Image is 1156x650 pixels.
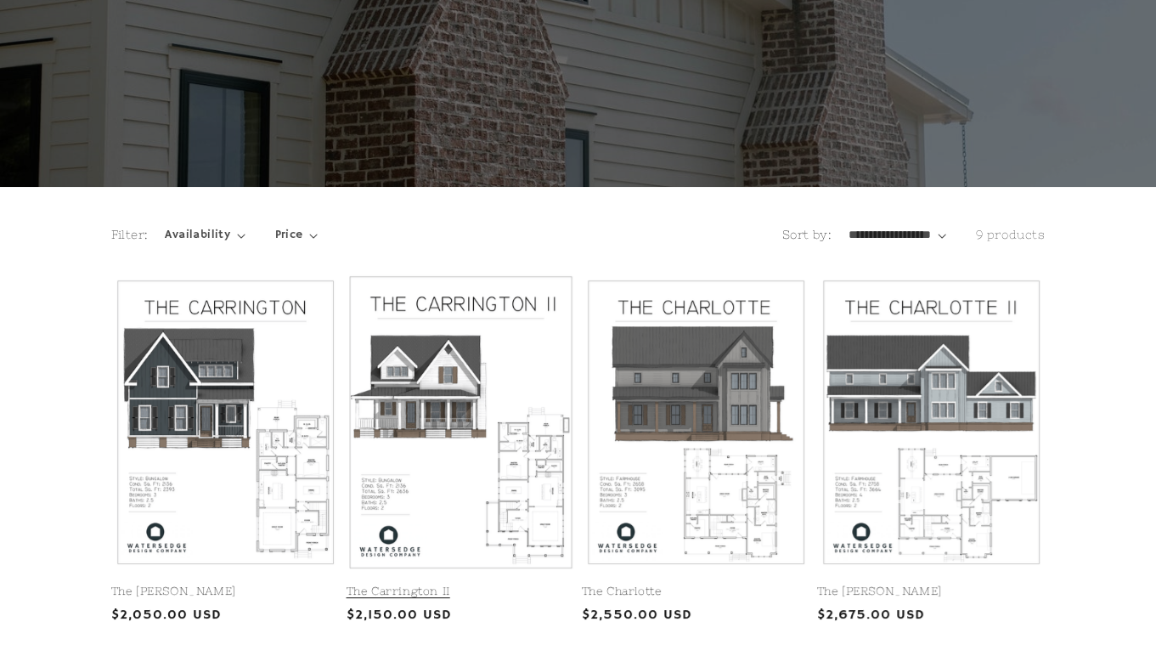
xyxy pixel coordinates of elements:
a: The [PERSON_NAME] [111,585,340,599]
summary: Availability (0 selected) [165,226,245,244]
label: Sort by: [782,228,832,241]
a: The Charlotte [582,585,810,599]
a: The Carrington II [347,585,575,599]
a: The [PERSON_NAME] [817,585,1046,599]
span: Availability [165,226,230,244]
span: Price [275,226,303,244]
summary: Price [275,226,319,244]
span: 9 products [976,228,1046,241]
h2: Filter: [111,226,149,244]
